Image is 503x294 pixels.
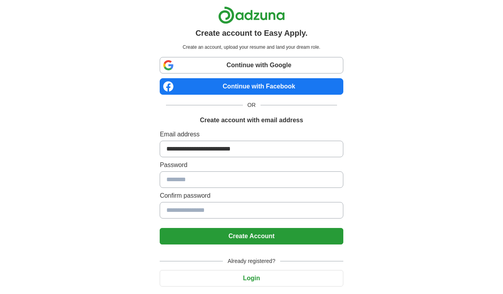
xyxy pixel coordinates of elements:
a: Login [160,275,343,281]
label: Password [160,160,343,170]
span: OR [243,101,261,109]
a: Continue with Google [160,57,343,73]
a: Continue with Facebook [160,78,343,95]
p: Create an account, upload your resume and land your dream role. [161,44,341,51]
h1: Create account with email address [200,116,303,125]
label: Confirm password [160,191,343,200]
button: Login [160,270,343,287]
span: Already registered? [223,257,280,265]
label: Email address [160,130,343,139]
h1: Create account to Easy Apply. [195,27,308,39]
img: Adzuna logo [218,6,285,24]
button: Create Account [160,228,343,244]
